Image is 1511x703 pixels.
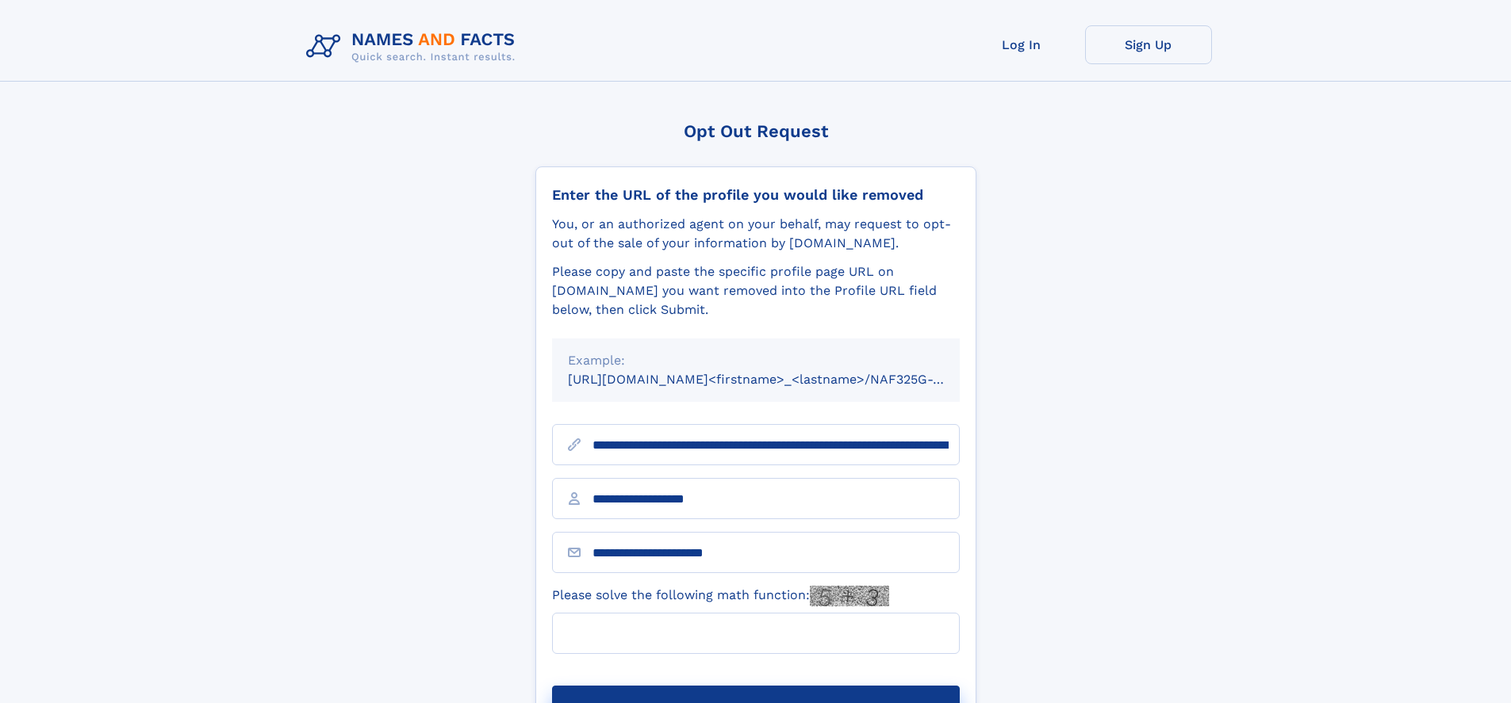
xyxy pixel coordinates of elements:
label: Please solve the following math function: [552,586,889,606]
a: Sign Up [1085,25,1212,64]
small: [URL][DOMAIN_NAME]<firstname>_<lastname>/NAF325G-xxxxxxxx [568,372,990,387]
div: You, or an authorized agent on your behalf, may request to opt-out of the sale of your informatio... [552,215,960,253]
a: Log In [958,25,1085,64]
img: Logo Names and Facts [300,25,528,68]
div: Opt Out Request [535,121,976,141]
div: Please copy and paste the specific profile page URL on [DOMAIN_NAME] you want removed into the Pr... [552,262,960,319]
div: Example: [568,351,944,370]
div: Enter the URL of the profile you would like removed [552,186,960,204]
